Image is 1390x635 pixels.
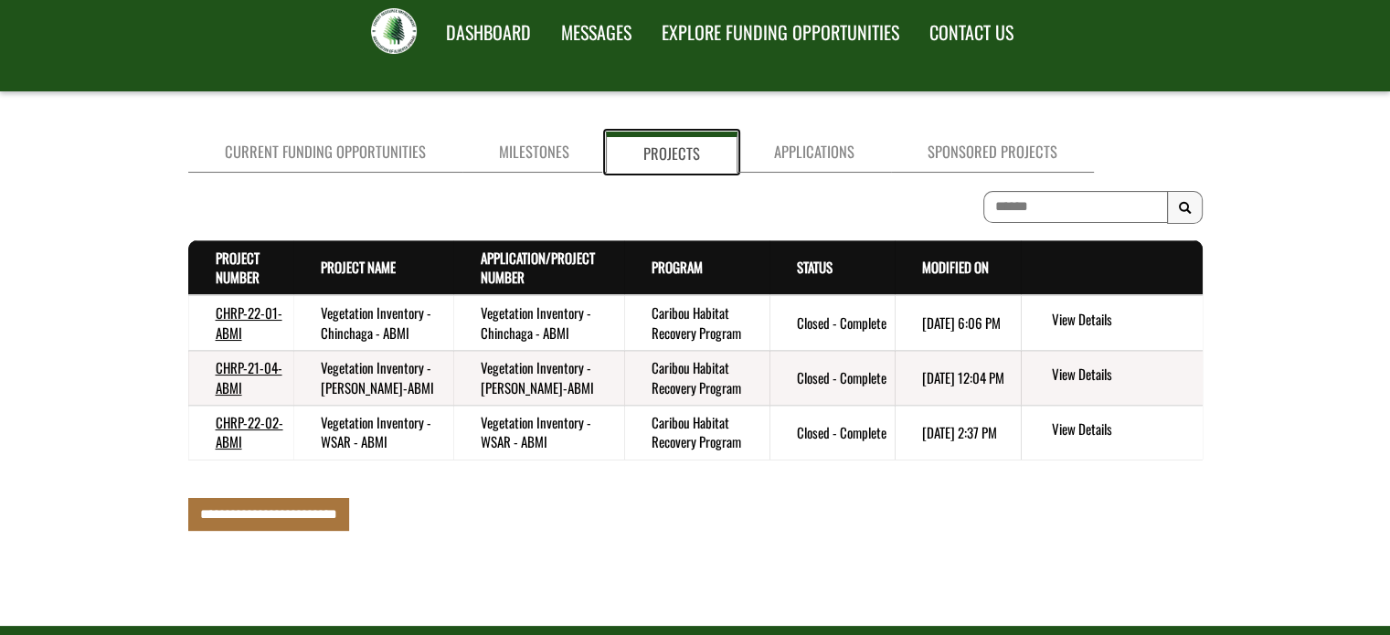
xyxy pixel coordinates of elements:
td: Caribou Habitat Recovery Program [624,406,769,460]
td: Vegetation Inventory - Richardson-ABMI [453,351,624,406]
a: Sponsored Projects [891,132,1094,173]
a: Milestones [462,132,606,173]
td: Vegetation Inventory - Chinchaga - ABMI [453,295,624,350]
a: Applications [737,132,891,173]
a: View details [1051,310,1194,332]
td: Vegetation Inventory - Richardson-ABMI [293,351,453,406]
time: [DATE] 2:37 PM [922,422,997,442]
button: Search Results [1167,191,1203,224]
time: [DATE] 12:04 PM [922,367,1004,387]
a: CONTACT US [916,10,1027,56]
td: CHRP-21-04-ABMI [188,351,294,406]
td: Vegetation Inventory - WSAR - ABMI [293,406,453,460]
a: Application/Project Number [481,248,595,287]
input: To search on partial text, use the asterisk (*) wildcard character. [983,191,1168,223]
td: Closed - Complete [769,295,895,350]
td: 4/3/2025 2:37 PM [895,406,1021,460]
td: CHRP-22-02-ABMI [188,406,294,460]
time: [DATE] 6:06 PM [922,312,1001,333]
a: View details [1051,419,1194,441]
a: DASHBOARD [432,10,545,56]
a: CHRP-21-04-ABMI [216,357,282,397]
td: Vegetation Inventory - Chinchaga - ABMI [293,295,453,350]
a: Current Funding Opportunities [188,132,462,173]
a: Program [652,257,703,277]
a: CHRP-22-02-ABMI [216,412,283,451]
td: action menu [1021,295,1202,350]
th: Actions [1021,240,1202,295]
a: CHRP-22-01-ABMI [216,302,282,342]
a: Status [797,257,833,277]
a: Project Name [321,257,396,277]
td: Caribou Habitat Recovery Program [624,351,769,406]
td: Vegetation Inventory - WSAR - ABMI [453,406,624,460]
td: Caribou Habitat Recovery Program [624,295,769,350]
td: Closed - Complete [769,406,895,460]
td: CHRP-22-01-ABMI [188,295,294,350]
td: action menu [1021,406,1202,460]
a: Modified On [922,257,989,277]
td: 7/28/2025 6:06 PM [895,295,1021,350]
td: Closed - Complete [769,351,895,406]
nav: Main Navigation [430,5,1027,56]
td: action menu [1021,351,1202,406]
a: View details [1051,365,1194,386]
a: Project Number [216,248,260,287]
img: FRIAA Submissions Portal [371,8,417,54]
a: Projects [606,132,737,173]
a: MESSAGES [547,10,645,56]
a: EXPLORE FUNDING OPPORTUNITIES [648,10,913,56]
td: 6/26/2024 12:04 PM [895,351,1021,406]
